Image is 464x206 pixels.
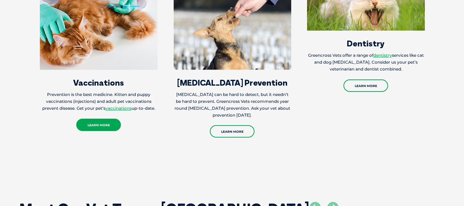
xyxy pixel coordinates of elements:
[173,91,291,119] p: [MEDICAL_DATA] can be hard to detect, but it needn’t be hard to prevent. Greencross Vets recommen...
[173,78,291,87] h3: [MEDICAL_DATA] Prevention
[40,78,158,87] h3: Vaccinations
[210,125,254,138] a: Learn More
[373,53,392,58] a: dentistry
[307,39,425,47] h3: Dentistry
[40,91,158,112] p: Prevention is the best medicine. Kitten and puppy vaccinations (injections) and adult pet vaccina...
[343,79,388,92] a: Learn More
[76,119,121,131] a: Learn More
[105,106,132,111] a: vaccinations
[307,52,425,73] p: Greencross Vets offer a range of services like cat and dog [MEDICAL_DATA]. Consider us your pet’s...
